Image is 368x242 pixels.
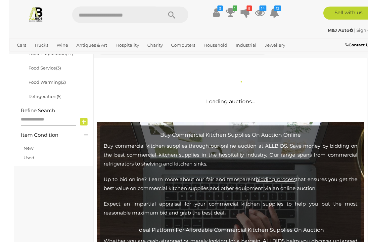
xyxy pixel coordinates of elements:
a: 1 [216,7,226,19]
strong: M&J Auto [318,27,344,33]
i: 14 [250,6,257,11]
a: Industrial [224,40,250,51]
a: $ [202,7,212,19]
h2: Ideal Platform For Affordable Commercial Kitchen Supplies On Auction [94,224,348,233]
a: Used [14,155,25,161]
a: Contact Us [336,41,363,49]
a: Household [192,40,221,51]
a: M&J Auto [318,27,345,33]
img: Allbids.com.au [19,7,34,22]
i: 9 [237,6,243,11]
h2: Buy Commercial Kitchen Supplies On Auction Online [94,132,348,138]
i: 1 [223,6,228,11]
a: New [14,146,24,151]
h4: Refine Search [12,108,82,114]
a: Charity [135,40,156,51]
a: Sign Out [347,27,366,33]
span: Loading auctions... [197,99,246,105]
a: Food Warming(2) [19,80,57,85]
a: bidding process [247,176,286,183]
span: (5) [47,94,52,99]
a: Antiques & Art [65,40,101,51]
button: Search [146,7,179,23]
a: 12 [260,7,270,19]
i: 12 [265,6,272,11]
a: Refrigeration(5) [19,94,52,99]
a: Sell with us [314,7,365,20]
a: 9 [231,7,241,19]
p: Up to bid online? Learn more about our fair and transparent that ensures you get the best value o... [94,175,348,193]
a: Trucks [23,40,42,51]
a: Computers [159,40,189,51]
a: Food Service(3) [19,66,52,71]
a: Jewellery [253,40,279,51]
p: Expect an impartial appraisal for your commercial kitchen supplies to help you put the most reaso... [94,200,348,218]
a: Sports [26,51,45,62]
a: Cars [5,40,20,51]
i: $ [208,6,213,11]
p: Buy commercial kitchen supplies through our online auction at ALLBIDS. Save money by bidding on t... [94,142,348,169]
b: Contact Us [336,42,361,47]
a: Hospitality [104,40,132,51]
a: 14 [246,7,255,19]
span: | [345,27,346,33]
h4: Item Condition [12,133,65,138]
a: Wine [45,40,62,51]
a: Office [5,51,23,62]
a: [GEOGRAPHIC_DATA] [48,51,100,62]
span: (3) [47,66,52,71]
span: (2) [52,80,57,85]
